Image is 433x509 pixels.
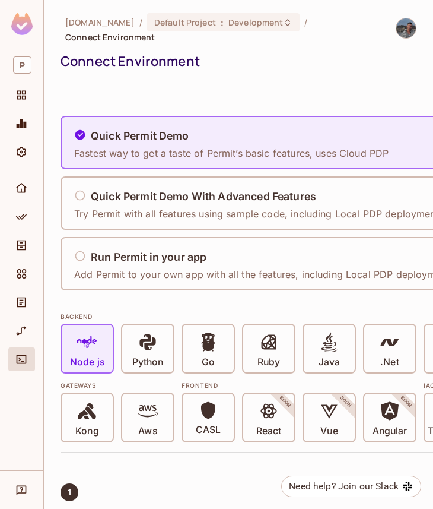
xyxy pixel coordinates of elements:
[8,319,35,343] div: URL Mapping
[8,478,35,502] div: Help & Updates
[91,130,189,142] h5: Quick Permit Demo
[304,17,307,28] li: /
[8,140,35,164] div: Settings
[262,379,308,425] span: SOON
[220,18,224,27] span: :
[396,18,416,38] img: Alon Boshi
[91,191,316,203] h5: Quick Permit Demo With Advanced Features
[8,347,35,371] div: Connect
[380,356,399,368] p: .Net
[257,356,280,368] p: Ruby
[70,356,104,368] p: Node js
[8,262,35,286] div: Elements
[8,83,35,107] div: Projects
[11,13,33,35] img: SReyMgAAAABJRU5ErkJggg==
[196,424,221,436] p: CASL
[8,233,35,257] div: Directory
[132,356,163,368] p: Python
[372,425,407,437] p: Angular
[65,17,135,28] span: the active workspace
[138,425,157,437] p: Aws
[256,425,281,437] p: React
[202,356,215,368] p: Go
[139,17,142,28] li: /
[8,290,35,314] div: Audit Log
[75,425,98,437] p: Kong
[91,251,206,263] h5: Run Permit in your app
[383,379,429,425] span: SOON
[61,52,410,70] div: Connect Environment
[68,488,71,497] span: 1
[154,17,216,28] span: Default Project
[323,379,369,425] span: SOON
[320,425,338,437] p: Vue
[8,205,35,229] div: Policy
[13,56,31,74] span: P
[65,31,155,43] span: Connect Environment
[319,356,340,368] p: Java
[8,112,35,135] div: Monitoring
[182,381,416,390] div: Frontend
[8,176,35,200] div: Home
[61,381,174,390] div: Gateways
[228,17,283,28] span: Development
[8,52,35,78] div: Workspace: permit.io
[289,479,399,494] div: Need help? Join our Slack
[74,147,389,160] p: Fastest way to get a taste of Permit’s basic features, uses Cloud PDP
